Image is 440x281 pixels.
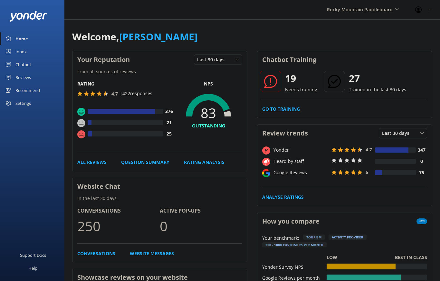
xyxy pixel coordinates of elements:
[163,119,175,126] h4: 21
[262,235,299,242] p: Your benchmark:
[77,215,160,237] p: 250
[72,195,247,202] p: In the last 30 days
[15,97,31,110] div: Settings
[130,250,174,257] a: Website Messages
[15,45,27,58] div: Inbox
[160,215,242,237] p: 0
[303,235,325,240] div: Tourism
[15,71,31,84] div: Reviews
[262,242,327,247] div: 250 - 1000 customers per month
[111,91,118,97] span: 4.7
[272,169,330,176] div: Google Reviews
[262,105,300,113] a: Go to Training
[327,6,393,13] span: Rocky Mountain Paddleboard
[72,29,197,45] h1: Welcome,
[416,169,427,176] h4: 75
[366,146,372,153] span: 4.7
[119,30,197,43] a: [PERSON_NAME]
[262,264,327,269] div: Yonder Survey NPS
[175,105,242,121] span: 83
[77,207,160,215] h4: Conversations
[77,80,175,87] h5: Rating
[262,194,304,201] a: Analyse Ratings
[257,125,313,142] h3: Review trends
[175,80,242,87] p: NPS
[272,146,330,154] div: Yonder
[285,86,317,93] p: Needs training
[262,275,327,280] div: Google Reviews per month
[197,56,228,63] span: Last 30 days
[77,159,107,166] a: All Reviews
[20,249,46,262] div: Support Docs
[163,130,175,137] h4: 25
[416,218,427,224] span: New
[272,158,330,165] div: Heard by staff
[416,146,427,154] h4: 347
[366,169,368,175] span: 5
[184,159,225,166] a: Rating Analysis
[10,11,47,21] img: yonder-white-logo.png
[28,262,37,275] div: Help
[15,58,31,71] div: Chatbot
[327,254,337,261] p: Low
[77,250,115,257] a: Conversations
[257,213,324,230] h3: How you compare
[175,122,242,129] h4: OUTSTANDING
[163,108,175,115] h4: 376
[15,84,40,97] div: Recommend
[120,90,152,97] p: | 422 responses
[285,71,317,86] h2: 19
[72,178,247,195] h3: Website Chat
[72,68,247,75] p: From all sources of reviews
[160,207,242,215] h4: Active Pop-ups
[416,158,427,165] h4: 0
[329,235,367,240] div: Activity Provider
[395,254,427,261] p: Best in class
[257,51,321,68] h3: Chatbot Training
[382,130,413,137] span: Last 30 days
[349,71,406,86] h2: 27
[121,159,169,166] a: Question Summary
[15,32,28,45] div: Home
[349,86,406,93] p: Trained in the last 30 days
[72,51,135,68] h3: Your Reputation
